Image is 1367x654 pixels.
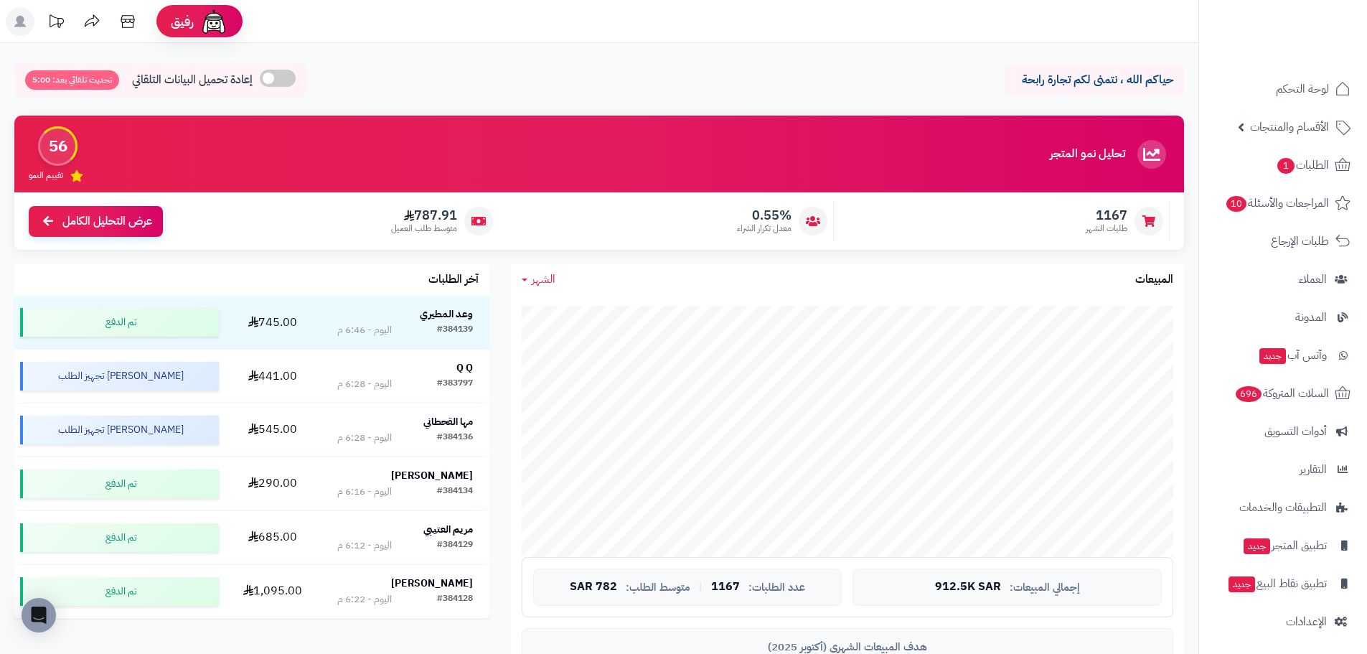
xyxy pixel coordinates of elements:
span: 0.55% [737,207,791,223]
span: الإعدادات [1286,612,1327,632]
span: المدونة [1295,307,1327,327]
span: إعادة تحميل البيانات التلقائي [132,72,253,88]
a: طلبات الإرجاع [1208,224,1358,258]
span: تقييم النمو [29,169,63,182]
strong: مريم العتيبي [423,522,473,537]
a: تحديثات المنصة [38,7,74,39]
h3: تحليل نمو المتجر [1050,148,1125,161]
div: اليوم - 6:28 م [337,377,392,391]
div: اليوم - 6:16 م [337,485,392,499]
span: 1 [1277,158,1295,174]
strong: مها القحطاني [423,414,473,429]
h3: آخر الطلبات [428,274,479,286]
div: تم الدفع [20,308,219,337]
td: 545.00 [225,403,321,457]
strong: وعد المطيري [420,307,473,322]
div: #384128 [437,592,473,607]
span: 787.91 [391,207,457,223]
span: التقارير [1300,459,1327,480]
span: المراجعات والأسئلة [1225,193,1329,213]
div: تم الدفع [20,470,219,498]
div: اليوم - 6:12 م [337,538,392,553]
a: عرض التحليل الكامل [29,206,163,237]
span: الطلبات [1276,155,1329,175]
a: المدونة [1208,300,1358,335]
h3: المبيعات [1135,274,1173,286]
span: 10 [1226,196,1247,212]
span: جديد [1244,538,1270,554]
div: تم الدفع [20,523,219,552]
a: وآتس آبجديد [1208,338,1358,373]
td: 745.00 [225,296,321,349]
span: 782 SAR [570,581,617,594]
span: جديد [1229,576,1255,592]
div: #384134 [437,485,473,499]
span: تطبيق نقاط البيع [1227,574,1327,594]
strong: [PERSON_NAME] [391,468,473,483]
span: متوسط الطلب: [626,581,690,594]
span: معدل تكرار الشراء [737,223,791,235]
div: #384136 [437,431,473,445]
a: لوحة التحكم [1208,72,1358,106]
div: اليوم - 6:28 م [337,431,392,445]
a: الطلبات1 [1208,148,1358,182]
strong: Q Q [456,360,473,375]
td: 290.00 [225,457,321,510]
span: | [699,581,703,592]
div: #383797 [437,377,473,391]
div: اليوم - 6:22 م [337,592,392,607]
span: الأقسام والمنتجات [1250,117,1329,137]
span: الشهر [532,271,555,288]
span: 912.5K SAR [935,581,1001,594]
a: تطبيق المتجرجديد [1208,528,1358,563]
a: التقارير [1208,452,1358,487]
a: المراجعات والأسئلة10 [1208,186,1358,220]
div: [PERSON_NAME] تجهيز الطلب [20,416,219,444]
span: طلبات الشهر [1086,223,1127,235]
span: 696 [1236,386,1262,402]
span: السلات المتروكة [1234,383,1329,403]
td: 685.00 [225,511,321,564]
div: Open Intercom Messenger [22,598,56,632]
div: اليوم - 6:46 م [337,323,392,337]
span: تحديث تلقائي بعد: 5:00 [25,70,119,90]
div: [PERSON_NAME] تجهيز الطلب [20,362,219,391]
span: إجمالي المبيعات: [1010,581,1080,594]
span: عدد الطلبات: [748,581,805,594]
span: طلبات الإرجاع [1271,231,1329,251]
span: أدوات التسويق [1264,421,1327,442]
a: الشهر [522,271,555,288]
td: 1,095.00 [225,565,321,618]
span: تطبيق المتجر [1242,536,1327,556]
p: حياكم الله ، نتمنى لكم تجارة رابحة [1015,72,1173,88]
span: 1167 [1086,207,1127,223]
span: متوسط طلب العميل [391,223,457,235]
a: التطبيقات والخدمات [1208,490,1358,525]
img: ai-face.png [199,7,228,36]
span: عرض التحليل الكامل [62,213,152,230]
a: أدوات التسويق [1208,414,1358,449]
span: التطبيقات والخدمات [1239,497,1327,518]
a: العملاء [1208,262,1358,296]
td: 441.00 [225,350,321,403]
strong: [PERSON_NAME] [391,576,473,591]
a: الإعدادات [1208,604,1358,639]
div: #384129 [437,538,473,553]
div: تم الدفع [20,577,219,606]
span: جديد [1259,348,1286,364]
span: 1167 [711,581,740,594]
img: logo-2.png [1269,34,1353,64]
span: وآتس آب [1258,345,1327,365]
span: العملاء [1299,269,1327,289]
a: السلات المتروكة696 [1208,376,1358,411]
span: لوحة التحكم [1276,79,1329,99]
a: تطبيق نقاط البيعجديد [1208,566,1358,601]
div: #384139 [437,323,473,337]
span: رفيق [171,13,194,30]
